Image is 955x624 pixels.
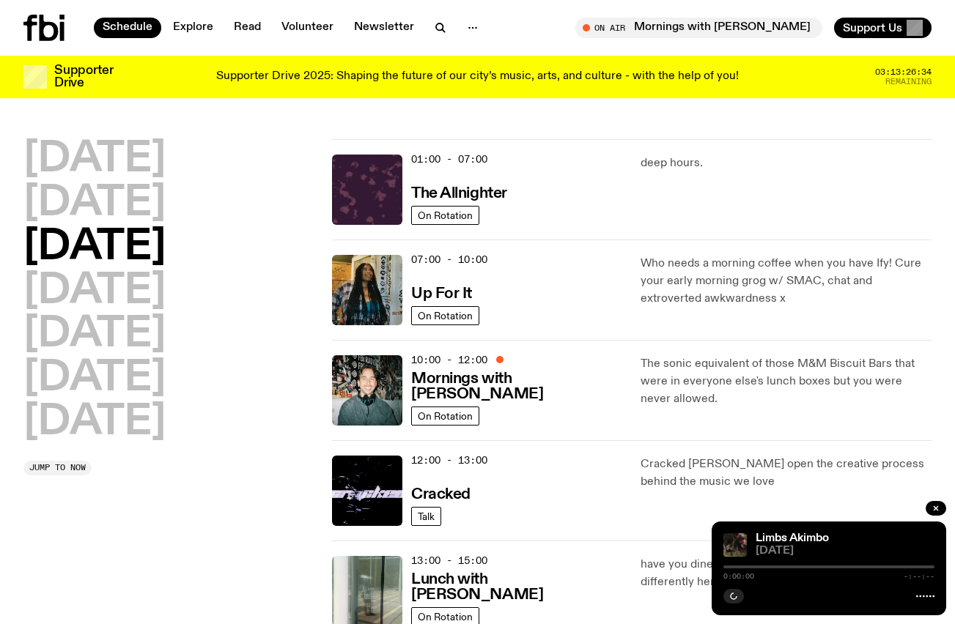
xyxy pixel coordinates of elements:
[843,21,902,34] span: Support Us
[641,255,932,308] p: Who needs a morning coffee when you have Ify! Cure your early morning grog w/ SMAC, chat and extr...
[23,227,166,268] button: [DATE]
[411,183,507,201] a: The Allnighter
[23,139,166,180] button: [DATE]
[411,286,472,302] h3: Up For It
[411,487,471,502] h3: Cracked
[834,18,932,38] button: Support Us
[23,271,166,312] button: [DATE]
[273,18,342,38] a: Volunteer
[641,456,932,491] p: Cracked [PERSON_NAME] open the creative process behind the music we love
[332,355,402,426] img: Radio presenter Ben Hansen sits in front of a wall of photos and an fbi radio sign. Film photo. B...
[29,464,86,472] span: Jump to now
[332,255,402,325] img: Ify - a Brown Skin girl with black braided twists, looking up to the side with her tongue stickin...
[23,461,92,475] button: Jump to now
[641,556,932,591] p: have you dined with us before? we do things a little differently here
[418,611,473,622] span: On Rotation
[418,310,473,321] span: On Rotation
[875,68,932,76] span: 03:13:26:34
[94,18,161,38] a: Schedule
[411,306,479,325] a: On Rotation
[411,186,507,201] h3: The Allnighter
[23,183,166,224] button: [DATE]
[411,206,479,225] a: On Rotation
[332,456,402,526] img: Logo for Podcast Cracked. Black background, with white writing, with glass smashing graphics
[756,532,829,544] a: Limbs Akimbo
[411,484,471,502] a: Cracked
[411,406,479,426] a: On Rotation
[418,510,435,521] span: Talk
[418,410,473,421] span: On Rotation
[411,371,623,402] h3: Mornings with [PERSON_NAME]
[641,355,932,408] p: The sonic equivalent of those M&M Biscuit Bars that were in everyone else's lunch boxes but you w...
[164,18,222,38] a: Explore
[885,78,932,86] span: Remaining
[411,353,487,367] span: 10:00 - 12:00
[418,209,473,220] span: On Rotation
[641,155,932,172] p: deep hours.
[411,152,487,166] span: 01:00 - 07:00
[723,533,747,557] img: Jackson sits at an outdoor table, legs crossed and gazing at a black and brown dog also sitting a...
[411,554,487,568] span: 13:00 - 15:00
[411,507,441,526] a: Talk
[23,402,166,443] button: [DATE]
[411,453,487,467] span: 12:00 - 13:00
[411,368,623,402] a: Mornings with [PERSON_NAME]
[216,70,739,83] p: Supporter Drive 2025: Shaping the future of our city’s music, arts, and culture - with the help o...
[411,572,623,603] h3: Lunch with [PERSON_NAME]
[345,18,423,38] a: Newsletter
[23,314,166,355] button: [DATE]
[225,18,270,38] a: Read
[23,358,166,399] button: [DATE]
[411,253,487,267] span: 07:00 - 10:00
[904,573,934,580] span: -:--:--
[54,64,113,89] h3: Supporter Drive
[575,18,822,38] button: On AirMornings with [PERSON_NAME]
[411,569,623,603] a: Lunch with [PERSON_NAME]
[723,573,754,580] span: 0:00:00
[411,283,472,302] a: Up For It
[756,546,934,557] span: [DATE]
